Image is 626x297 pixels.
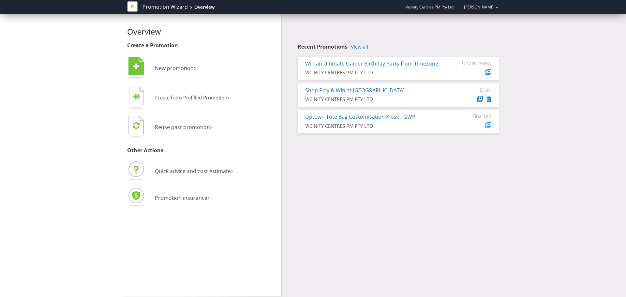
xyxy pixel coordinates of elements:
[305,113,415,120] a: Uptown Tote Bag Customisation Kiosk - GWP
[127,194,210,201] a: Promotion insurance›
[305,123,442,129] div: VICINITY CENTRES PM PTY LTD
[452,113,491,119] div: Finalised
[227,92,230,102] span: ›
[351,44,368,50] a: View all
[194,4,215,10] div: Overview
[142,3,188,11] a: Promotion Wizard
[194,62,196,73] span: ›
[127,43,276,49] h3: Create a Promotion
[127,148,276,154] h3: Other Actions
[305,87,405,94] a: Shop Play & Win at [GEOGRAPHIC_DATA]
[137,94,141,100] tspan: 
[305,69,442,76] div: VICINITY CENTRES PM PTY LTD
[127,27,276,36] h2: Overview
[155,65,194,72] span: New promotion
[155,94,227,101] span: Create from Prefilled Promotion
[457,4,495,10] a: [PERSON_NAME]
[207,192,210,202] span: ›
[406,4,454,10] span: Vicinity Centres PM Pty Ltd
[305,60,438,67] a: Win an Ultimate Gamer Birthday Party from Timezone
[298,43,348,50] span: Recent Promotions
[127,85,230,111] button: Create from Prefilled Promotion›
[305,96,442,103] div: VICINITY CENTRES PM PTY LTD
[452,87,491,93] div: Draft
[155,168,231,175] span: Quick advice and cost estimate
[231,165,233,176] span: ›
[452,60,491,66] div: Under review
[155,194,207,201] span: Promotion insurance
[133,63,139,70] tspan: 
[133,122,140,129] tspan: 
[210,121,212,132] span: ›
[127,168,233,175] a: Quick advice and cost estimate›
[155,124,210,131] span: Reuse past promotion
